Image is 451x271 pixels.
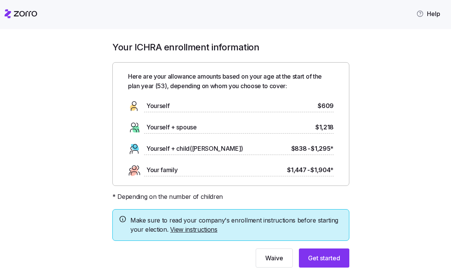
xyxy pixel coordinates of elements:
span: Help [416,9,440,18]
span: $1,447 [287,165,306,175]
span: - [307,165,310,175]
span: - [308,144,310,153]
span: Make sure to read your company's enrollment instructions before starting your election. [130,216,343,235]
button: Waive [256,248,293,268]
span: Your family [146,165,177,175]
span: $609 [318,101,334,111]
span: Get started [308,253,340,263]
button: Get started [299,248,349,268]
span: $1,295 [311,144,334,153]
span: * Depending on the number of children [112,192,223,202]
button: Help [410,6,446,21]
span: Yourself + spouse [146,123,197,132]
span: Waive [265,253,283,263]
span: $1,218 [315,123,334,132]
span: Yourself [146,101,169,111]
span: Here are your allowance amounts based on your age at the start of the plan year ( 53 ), depending... [128,72,334,91]
span: $1,904 [310,165,334,175]
span: Yourself + child([PERSON_NAME]) [146,144,243,153]
span: $838 [291,144,307,153]
a: View instructions [170,226,217,233]
h1: Your ICHRA enrollment information [112,41,349,53]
